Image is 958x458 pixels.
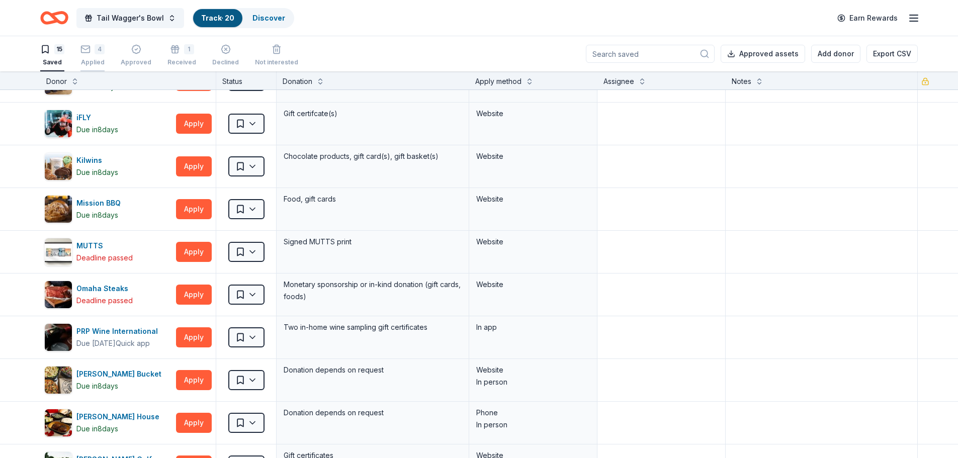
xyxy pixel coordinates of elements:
div: Phone [476,407,590,419]
div: Website [476,193,590,205]
input: Search saved [586,45,715,63]
img: Image for Omaha Steaks [45,281,72,308]
button: 1Received [167,40,196,71]
a: Home [40,6,68,30]
img: Image for Kilwins [45,153,72,180]
div: In person [476,376,590,388]
div: Due in 8 days [76,380,118,392]
div: Applied [80,58,105,66]
div: Due in 8 days [76,124,118,136]
div: Due in 8 days [76,166,118,178]
div: Food, gift cards [283,192,463,206]
button: Apply [176,199,212,219]
button: Image for iFLYiFLYDue in8days [44,110,172,138]
div: Website [476,108,590,120]
a: Discover [252,14,285,22]
div: Assignee [603,75,634,87]
a: Earn Rewards [831,9,904,27]
div: Deadline passed [76,295,133,307]
div: PRP Wine International [76,325,162,337]
button: Apply [176,370,212,390]
div: 15 [54,44,64,54]
img: Image for iFLY [45,110,72,137]
div: Website [476,236,590,248]
div: Due in 8 days [76,209,118,221]
button: Image for Mission BBQMission BBQDue in8days [44,195,172,223]
a: Track· 20 [201,14,234,22]
img: Image for Mission BBQ [45,196,72,223]
div: Website [476,279,590,291]
img: Image for Ruth's Chris Steak House [45,409,72,436]
div: Signed MUTTS print [283,235,463,249]
button: Add donor [811,45,860,63]
button: Approved assets [721,45,805,63]
button: Apply [176,242,212,262]
div: Omaha Steaks [76,283,133,295]
div: Chocolate products, gift card(s), gift basket(s) [283,149,463,163]
div: Saved [40,58,64,66]
div: Due [DATE] [76,337,116,349]
div: In app [476,321,590,333]
div: 4 [95,44,105,54]
div: [PERSON_NAME] Bucket [76,368,165,380]
button: Track· 20Discover [192,8,294,28]
button: Apply [176,114,212,134]
button: Apply [176,285,212,305]
button: Apply [176,327,212,347]
div: 1 [184,44,194,54]
div: MUTTS [76,240,133,252]
img: Image for Rusty Bucket [45,367,72,394]
div: Two in-home wine sampling gift certificates [283,320,463,334]
div: Gift certifcate(s) [283,107,463,121]
div: Deadline passed [76,252,133,264]
button: 15Saved [40,40,64,71]
button: Image for KilwinsKilwinsDue in8days [44,152,172,180]
button: Not interested [255,40,298,71]
div: iFLY [76,112,118,124]
img: Image for PRP Wine International [45,324,72,351]
div: Kilwins [76,154,118,166]
div: In person [476,419,590,431]
button: Image for PRP Wine InternationalPRP Wine InternationalDue [DATE]Quick app [44,323,172,351]
div: Website [476,364,590,376]
div: Website [476,150,590,162]
button: Apply [176,413,212,433]
div: Donation [283,75,312,87]
div: Due in 8 days [76,423,118,435]
button: Declined [212,40,239,71]
div: Received [167,58,196,66]
div: Donor [46,75,67,87]
div: Apply method [475,75,521,87]
button: Image for Omaha Steaks Omaha SteaksDeadline passed [44,281,172,309]
div: Donation depends on request [283,363,463,377]
button: 4Applied [80,40,105,71]
div: Mission BBQ [76,197,125,209]
button: Apply [176,156,212,176]
div: Status [216,71,277,89]
div: Declined [212,58,239,66]
button: Export CSV [866,45,918,63]
button: Image for Rusty Bucket[PERSON_NAME] BucketDue in8days [44,366,172,394]
button: Approved [121,40,151,71]
span: Tail Wagger's Bowl [97,12,164,24]
div: Quick app [116,338,150,348]
button: Image for Ruth's Chris Steak House[PERSON_NAME] HouseDue in8days [44,409,172,437]
div: Not interested [255,58,298,66]
div: Approved [121,58,151,66]
div: Donation depends on request [283,406,463,420]
div: Notes [732,75,751,87]
img: Image for MUTTS [45,238,72,265]
div: [PERSON_NAME] House [76,411,163,423]
button: Tail Wagger's Bowl [76,8,184,28]
div: Monetary sponsorship or in-kind donation (gift cards, foods) [283,278,463,304]
button: Image for MUTTSMUTTSDeadline passed [44,238,172,266]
